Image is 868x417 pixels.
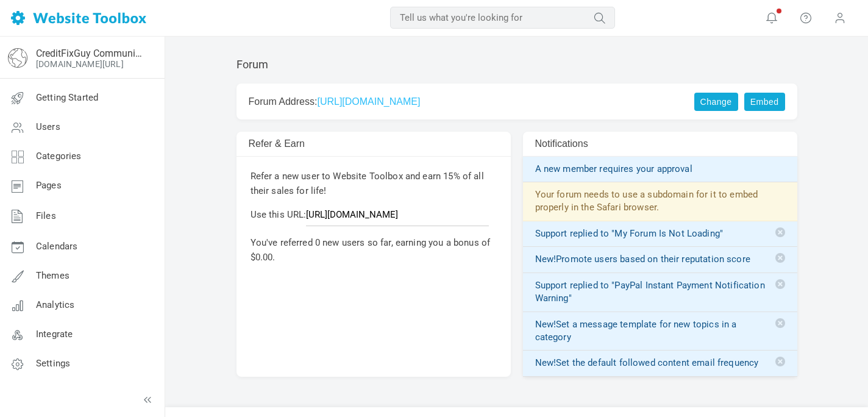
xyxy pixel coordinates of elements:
span: Delete notification [775,279,785,289]
a: CreditFixGuy Community Forum [36,48,142,59]
a: Change [694,93,738,111]
p: Refer a new user to Website Toolbox and earn 15% of all their sales for life! [251,169,497,198]
a: [URL][DOMAIN_NAME] [317,96,420,107]
span: Themes [36,270,69,281]
a: Support replied to "My Forum Is Not Loading" [535,227,785,240]
span: New! [535,254,557,265]
h2: Forum Address: [249,96,678,107]
span: New! [535,357,557,368]
a: Support replied to "PayPal Instant Payment Notification Warning" [535,279,785,305]
span: Getting Started [36,92,98,103]
p: You've referred 0 new users so far, earning you a bonus of $0.00. [251,235,497,265]
a: A new member requires your approval [535,163,785,176]
h2: Notifications [535,138,735,149]
span: New! [535,319,557,330]
span: Analytics [36,299,74,310]
span: Delete notification [775,318,785,328]
span: Pages [36,180,62,191]
span: Categories [36,151,82,162]
a: Embed [744,93,785,111]
span: Delete notification [775,253,785,263]
a: New!Set a message template for new topics in a category [535,318,785,344]
span: Files [36,210,56,221]
p: Use this URL: [251,207,497,226]
h2: Refer & Earn [249,138,449,149]
span: Settings [36,358,70,369]
img: globe-icon.png [8,48,27,68]
span: Users [36,121,60,132]
span: Delete notification [775,357,785,366]
span: Calendars [36,241,77,252]
input: Tell us what you're looking for [390,7,615,29]
a: [DOMAIN_NAME][URL] [36,59,124,69]
span: Delete notification [775,227,785,237]
a: New!Set the default followed content email frequency [535,357,785,369]
span: Integrate [36,329,73,340]
a: Your forum needs to use a subdomain for it to embed properly in the Safari browser. [535,189,758,213]
a: New!Promote users based on their reputation score [535,253,785,266]
h1: Forum [237,58,269,71]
